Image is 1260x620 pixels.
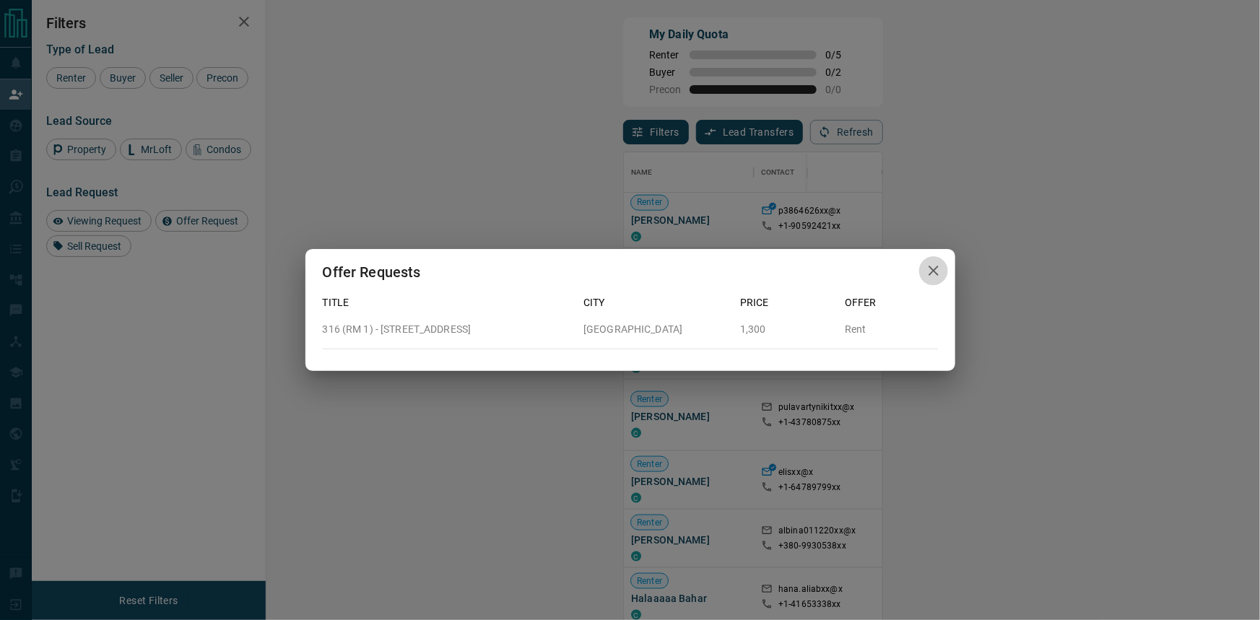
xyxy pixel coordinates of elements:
p: Title [323,295,573,310]
p: Rent [845,322,938,337]
p: City [583,295,729,310]
p: 316 (RM 1) - [STREET_ADDRESS] [323,322,573,337]
p: Offer [845,295,938,310]
p: [GEOGRAPHIC_DATA] [583,322,729,337]
h2: Offer Requests [305,249,438,295]
p: Price [740,295,833,310]
p: 1,300 [740,322,833,337]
